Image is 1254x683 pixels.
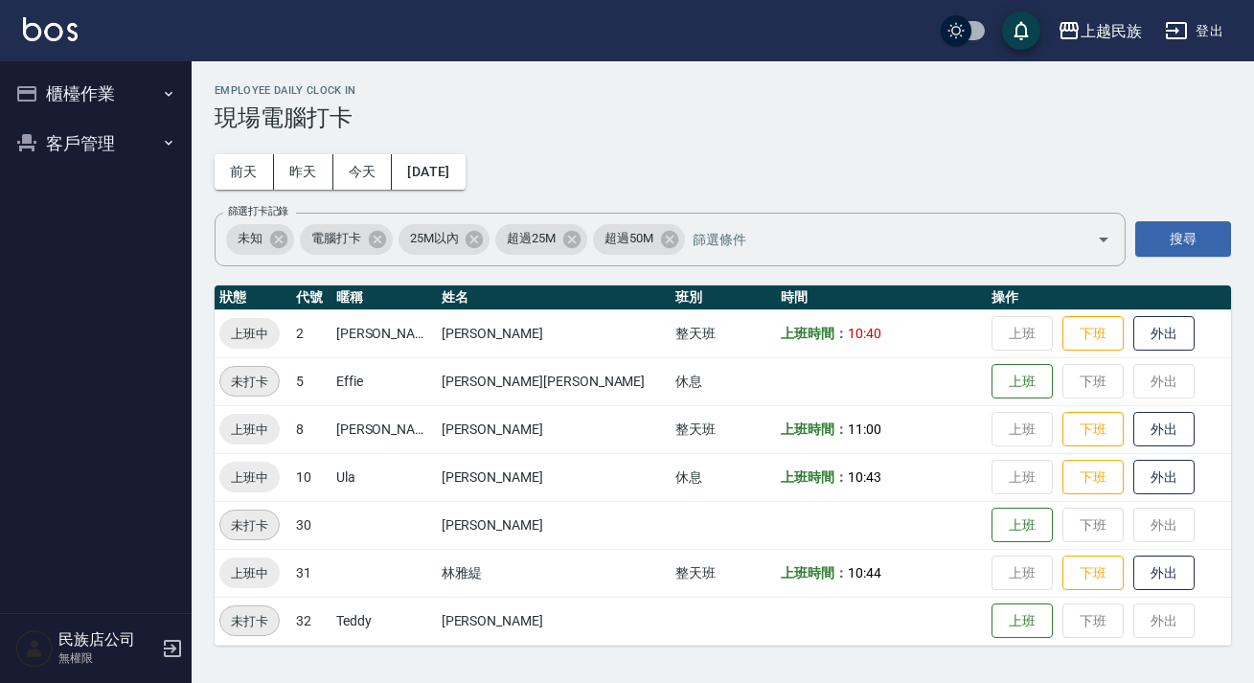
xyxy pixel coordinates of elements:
button: 外出 [1133,556,1195,591]
button: 下班 [1062,316,1124,352]
td: 整天班 [671,549,776,597]
td: Teddy [331,597,437,645]
button: 外出 [1133,316,1195,352]
div: 25M以內 [399,224,490,255]
button: 今天 [333,154,393,190]
div: 超過25M [495,224,587,255]
span: 未打卡 [220,515,279,535]
button: 上班 [992,364,1053,399]
span: 未打卡 [220,372,279,392]
td: [PERSON_NAME] [331,309,437,357]
td: 8 [291,405,331,453]
b: 上班時間： [781,469,848,485]
span: 10:40 [848,326,881,341]
td: 30 [291,501,331,549]
span: 超過50M [593,229,665,248]
button: 上班 [992,508,1053,543]
td: [PERSON_NAME] [331,405,437,453]
h2: Employee Daily Clock In [215,84,1231,97]
h3: 現場電腦打卡 [215,104,1231,131]
td: 整天班 [671,309,776,357]
h5: 民族店公司 [58,630,156,649]
th: 代號 [291,285,331,310]
span: 10:44 [848,565,881,581]
button: 外出 [1133,460,1195,495]
button: Open [1088,224,1119,255]
td: [PERSON_NAME] [437,501,672,549]
span: 未知 [226,229,274,248]
td: 休息 [671,357,776,405]
button: 下班 [1062,556,1124,591]
div: 未知 [226,224,294,255]
p: 無權限 [58,649,156,667]
div: 上越民族 [1081,19,1142,43]
span: 超過25M [495,229,567,248]
td: [PERSON_NAME][PERSON_NAME] [437,357,672,405]
th: 時間 [776,285,987,310]
td: Ula [331,453,437,501]
button: 前天 [215,154,274,190]
span: 11:00 [848,421,881,437]
td: [PERSON_NAME] [437,597,672,645]
td: 2 [291,309,331,357]
td: 10 [291,453,331,501]
td: 整天班 [671,405,776,453]
div: 超過50M [593,224,685,255]
td: 5 [291,357,331,405]
td: 休息 [671,453,776,501]
span: 上班中 [219,324,280,344]
td: 林雅緹 [437,549,672,597]
img: Person [15,629,54,668]
th: 班別 [671,285,776,310]
button: 登出 [1157,13,1231,49]
td: [PERSON_NAME] [437,453,672,501]
input: 篩選條件 [688,222,1063,256]
b: 上班時間： [781,421,848,437]
td: 32 [291,597,331,645]
button: 上越民族 [1050,11,1150,51]
b: 上班時間： [781,565,848,581]
button: 搜尋 [1135,221,1231,257]
td: 31 [291,549,331,597]
button: 外出 [1133,412,1195,447]
span: 上班中 [219,563,280,583]
button: 昨天 [274,154,333,190]
button: 下班 [1062,412,1124,447]
button: save [1002,11,1040,50]
div: 電腦打卡 [300,224,393,255]
th: 狀態 [215,285,291,310]
img: Logo [23,17,78,41]
button: 客戶管理 [8,119,184,169]
span: 25M以內 [399,229,470,248]
span: 上班中 [219,420,280,440]
span: 上班中 [219,467,280,488]
label: 篩選打卡記錄 [228,204,288,218]
td: Effie [331,357,437,405]
td: [PERSON_NAME] [437,309,672,357]
button: 上班 [992,603,1053,639]
th: 姓名 [437,285,672,310]
span: 10:43 [848,469,881,485]
span: 未打卡 [220,611,279,631]
button: 下班 [1062,460,1124,495]
span: 電腦打卡 [300,229,373,248]
th: 操作 [987,285,1231,310]
button: 櫃檯作業 [8,69,184,119]
button: [DATE] [392,154,465,190]
th: 暱稱 [331,285,437,310]
b: 上班時間： [781,326,848,341]
td: [PERSON_NAME] [437,405,672,453]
